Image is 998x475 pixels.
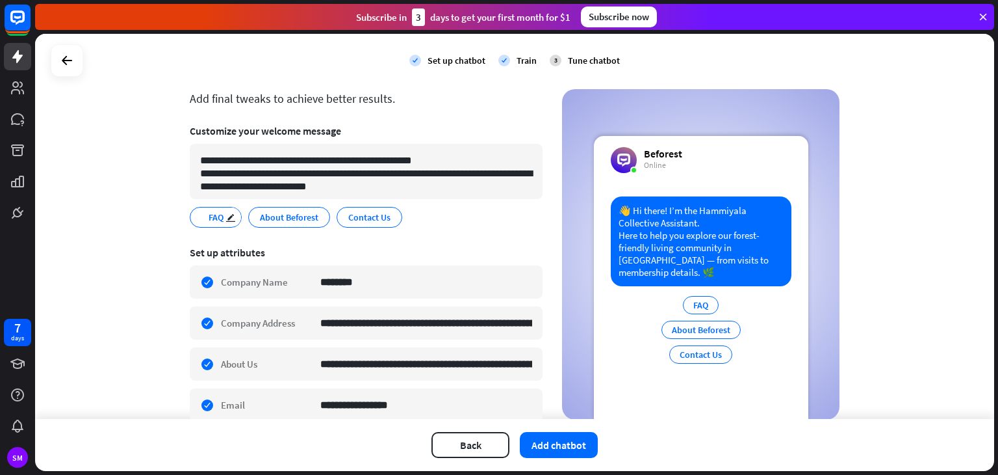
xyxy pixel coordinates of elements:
div: days [11,334,24,343]
button: Back [431,432,509,458]
a: 7 days [4,319,31,346]
div: Beforest [644,147,682,160]
div: Add final tweaks to achieve better results. [190,91,543,106]
div: 3 [550,55,561,66]
div: 👋 Hi there! I’m the Hammiyala Collective Assistant. Here to help you explore our forest-friendly ... [611,197,791,286]
div: 3 [412,8,425,26]
div: Tune chatbot [568,55,620,66]
div: Customize your welcome message [190,124,543,137]
div: Subscribe now [581,7,657,27]
div: Train [517,55,537,66]
button: Open LiveChat chat widget [10,5,49,44]
i: edit [225,213,236,223]
div: Online [644,160,682,170]
div: Set up attributes [190,246,543,259]
div: SM [7,447,28,468]
div: About Beforest [661,321,741,339]
div: Subscribe in days to get your first month for $1 [356,8,570,26]
i: check [409,55,421,66]
div: FAQ [683,296,719,314]
button: Add chatbot [520,432,598,458]
span: Contact Us [347,210,392,224]
div: Set up chatbot [428,55,485,66]
span: FAQ [207,210,225,224]
span: About Beforest [259,210,320,224]
div: Contact Us [669,346,732,364]
i: check [498,55,510,66]
div: 7 [14,322,21,334]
